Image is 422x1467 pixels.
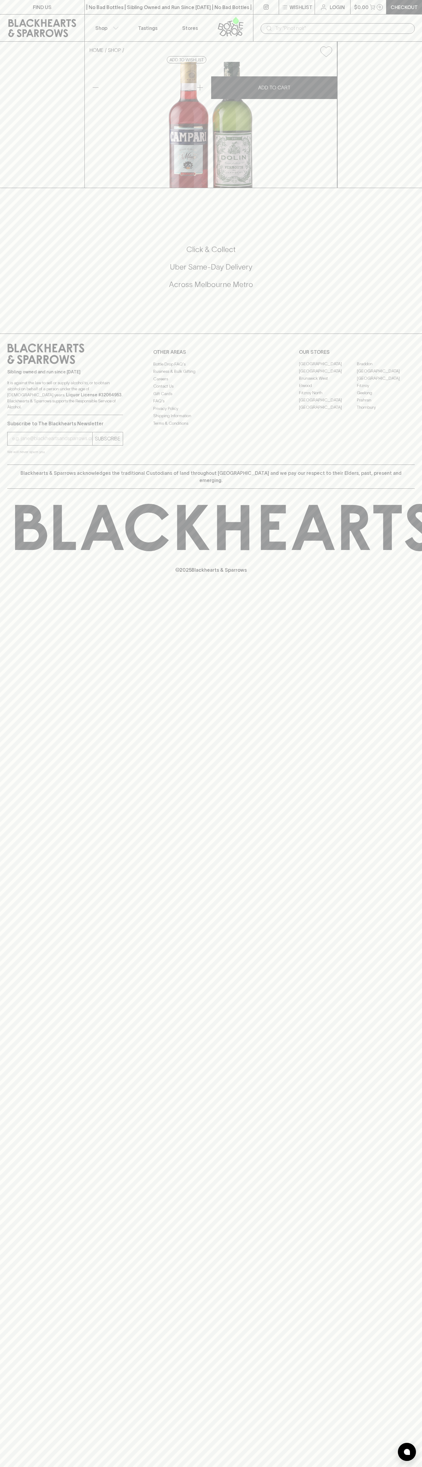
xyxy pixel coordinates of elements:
a: FAQ's [153,398,269,405]
a: Tastings [127,14,169,41]
p: Subscribe to The Blackhearts Newsletter [7,420,123,427]
a: [GEOGRAPHIC_DATA] [357,368,415,375]
p: Checkout [391,4,418,11]
a: Shipping Information [153,412,269,420]
a: Contact Us [153,383,269,390]
p: Blackhearts & Sparrows acknowledges the traditional Custodians of land throughout [GEOGRAPHIC_DAT... [12,469,410,484]
p: FIND US [33,4,52,11]
button: Add to wishlist [167,56,206,63]
div: Call to action block [7,220,415,321]
button: ADD TO CART [211,76,337,99]
p: Stores [182,24,198,32]
a: Prahran [357,397,415,404]
button: SUBSCRIBE [93,432,123,445]
button: Shop [85,14,127,41]
p: ADD TO CART [258,84,290,91]
button: Add to wishlist [318,44,335,59]
p: We will never spam you [7,449,123,455]
a: Privacy Policy [153,405,269,412]
a: [GEOGRAPHIC_DATA] [299,404,357,411]
img: 32366.png [85,62,337,188]
a: Geelong [357,389,415,397]
h5: Uber Same-Day Delivery [7,262,415,272]
a: Thornbury [357,404,415,411]
a: Fitzroy North [299,389,357,397]
h5: Across Melbourne Metro [7,280,415,289]
a: Stores [169,14,211,41]
p: Shop [95,24,107,32]
p: $0.00 [354,4,369,11]
p: OTHER AREAS [153,348,269,356]
a: [GEOGRAPHIC_DATA] [357,375,415,382]
a: [GEOGRAPHIC_DATA] [299,368,357,375]
a: HOME [90,47,103,53]
a: [GEOGRAPHIC_DATA] [299,397,357,404]
a: Business & Bulk Gifting [153,368,269,375]
a: Fitzroy [357,382,415,389]
p: Login [330,4,345,11]
p: It is against the law to sell or supply alcohol to, or to obtain alcohol on behalf of a person un... [7,380,123,410]
a: [GEOGRAPHIC_DATA] [299,360,357,368]
img: bubble-icon [404,1449,410,1455]
a: Terms & Conditions [153,420,269,427]
p: Sibling owned and run since [DATE] [7,369,123,375]
input: e.g. jane@blackheartsandsparrows.com.au [12,434,92,443]
a: Brunswick West [299,375,357,382]
p: Tastings [138,24,157,32]
input: Try "Pinot noir" [275,24,410,33]
a: Braddon [357,360,415,368]
p: Wishlist [290,4,313,11]
h5: Click & Collect [7,245,415,254]
a: Careers [153,375,269,382]
p: OUR STORES [299,348,415,356]
a: SHOP [108,47,121,53]
p: SUBSCRIBE [95,435,120,442]
a: Elwood [299,382,357,389]
a: Bottle Drop FAQ's [153,360,269,368]
strong: Liquor License #32064953 [66,392,122,397]
a: Gift Cards [153,390,269,397]
p: 0 [379,5,381,9]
